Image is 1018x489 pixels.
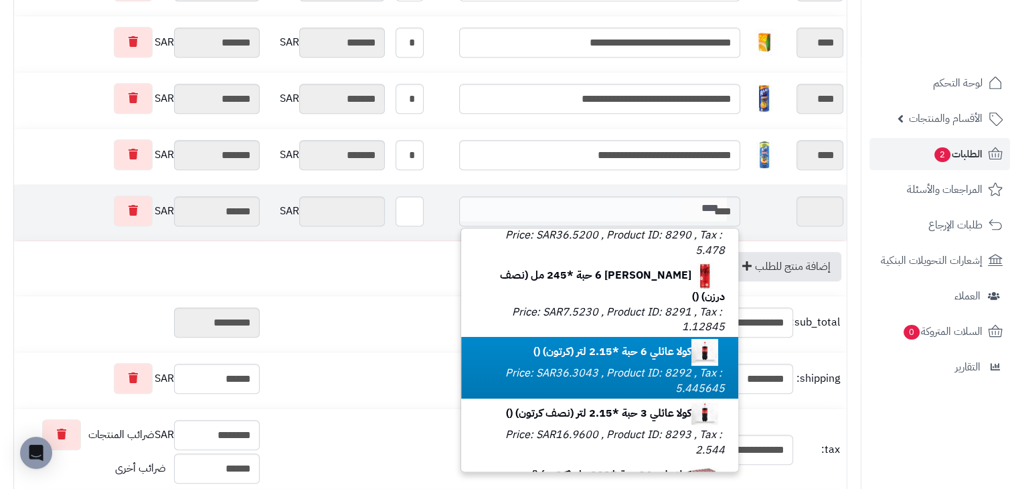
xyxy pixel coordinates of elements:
img: 1748079250-71dCJcNq28L._AC_SL1500-40x40.jpg [751,141,778,168]
div: SAR [17,139,260,170]
a: العملاء [869,280,1010,312]
span: العملاء [954,287,981,305]
b: كولا عائلي 6 حبة *2.15 لتر (كرتون) () [533,344,725,360]
small: Price: SAR36.5200 , Product ID: 8290 , Tax : 5.478 [505,227,725,259]
div: SAR [266,84,385,114]
b: [PERSON_NAME] 6 حبة *245 مل (نصف درزن) () [500,267,725,305]
b: كولا علب 24 حبة *320 مل (كرتون) () [531,467,725,483]
span: طلبات الإرجاع [928,216,983,234]
a: السلات المتروكة0 [869,316,1010,348]
div: SAR [266,140,385,170]
a: إشعارات التحويلات البنكية [869,244,1010,277]
span: إشعارات التحويلات البنكية [881,251,983,270]
div: SAR [17,419,260,450]
b: كولا عائلي 3 حبة *2.15 لتر (نصف كرتون) () [506,405,725,421]
span: ضرائب أخرى [115,460,166,476]
img: 1748071204-18086a24-7df5-4f50-b8e5-59458292-40x40.jpg [751,29,778,56]
small: Price: SAR7.5230 , Product ID: 8291 , Tax : 1.12845 [512,304,725,336]
img: 1748078663-71XUyd%20bDML._AC_SL1500-40x40.jpg [751,85,778,112]
span: ضرائب المنتجات [88,427,155,443]
div: SAR [17,27,260,58]
div: SAR [17,196,260,226]
a: طلبات الإرجاع [869,209,1010,241]
img: 1747639353-liiaLBC4acNBfYxYKsAJ5OjyFnhrru89-40x40.jpg [691,401,718,427]
span: لوحة التحكم [933,74,983,92]
a: لوحة التحكم [869,67,1010,99]
img: 1747639095-78504a14-56dc-4b4f-96bf-3cacea7c-40x40.jpg [691,263,718,289]
span: shipping: [796,371,840,387]
small: Price: SAR36.3043 , Product ID: 8292 , Tax : 5.445645 [505,365,725,397]
div: SAR [17,83,260,114]
span: 0 [903,324,920,340]
div: SAR [266,27,385,58]
small: Price: SAR16.9600 , Product ID: 8293 , Tax : 2.544 [505,427,725,458]
img: 1747639657-81tRyLNU2UL._AC_SL1500-40x40.jpg [691,462,718,489]
span: sub_total: [796,315,840,330]
span: 2 [934,147,951,163]
div: SAR [17,363,260,394]
a: الطلبات2 [869,138,1010,170]
a: التقارير [869,351,1010,383]
span: الأقسام والمنتجات [909,109,983,128]
div: Open Intercom Messenger [20,437,52,469]
span: الطلبات [933,145,983,163]
a: المراجعات والأسئلة [869,173,1010,206]
a: إضافة منتج للطلب [728,252,841,281]
span: التقارير [955,358,981,376]
div: SAR [266,196,385,226]
span: المراجعات والأسئلة [907,180,983,199]
img: logo-2.png [927,17,1005,46]
span: tax: [796,442,840,458]
img: 1747639351-liiaLBC4acNBfYxYKsAJ5OjyFnhrru89-40x40.jpg [691,339,718,366]
span: السلات المتروكة [902,322,983,341]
